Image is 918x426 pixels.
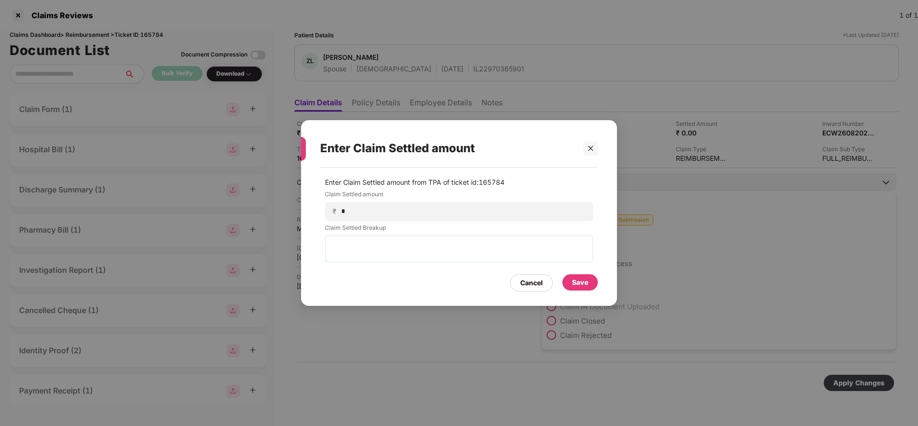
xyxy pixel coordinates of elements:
[325,224,593,235] label: Claim Settled Breakup
[572,277,588,288] div: Save
[325,190,593,202] label: Claim Settled amount
[587,145,594,152] span: close
[333,207,340,216] span: ₹
[320,130,575,167] div: Enter Claim Settled amount
[325,177,593,188] p: Enter Claim Settled amount from TPA of ticket id: 165784
[520,278,543,288] div: Cancel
